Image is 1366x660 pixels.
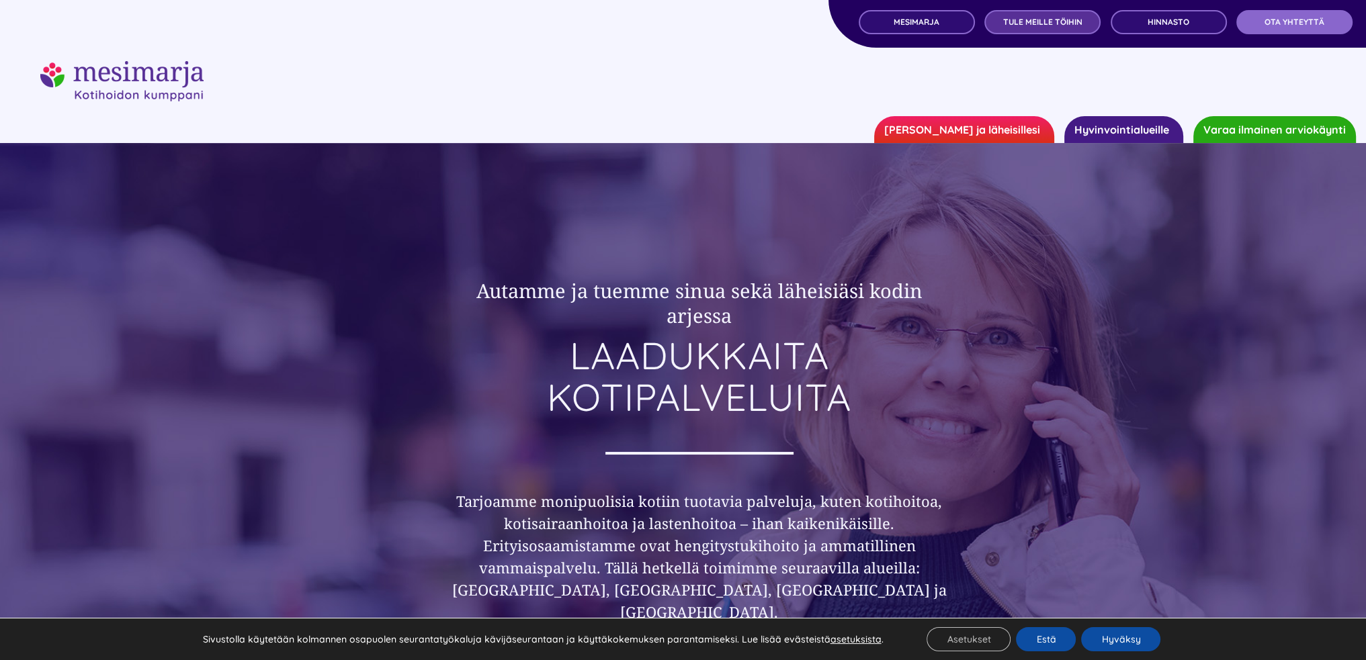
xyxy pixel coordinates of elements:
a: Hyvinvointialueille [1064,116,1183,143]
a: [PERSON_NAME] ja läheisillesi [874,116,1054,143]
a: Varaa ilmainen arviokäynti [1193,116,1356,143]
a: Hinnasto [1111,10,1227,34]
span: Hinnasto [1148,17,1189,27]
span: OTA YHTEYTTÄ [1265,17,1324,27]
span: TULE MEILLE TÖIHIN [1003,17,1082,27]
a: mesimarjasi [40,59,204,76]
span: MESIMARJA [894,17,939,27]
h1: LAADUKKAITA KOTIPALVELUITA [441,335,957,418]
h2: Autamme ja tuemme sinua sekä läheisiäsi kodin arjessa [441,278,957,328]
p: Sivustolla käytetään kolmannen osapuolen seurantatyökaluja kävijäseurantaan ja käyttäkokemuksen p... [203,633,884,645]
a: OTA YHTEYTTÄ [1236,10,1353,34]
button: asetuksista [830,633,882,645]
h3: Tarjoamme monipuolisia kotiin tuotavia palveluja, kuten kotihoitoa, kotisairaanhoitoa ja lastenho... [441,490,957,623]
img: mesimarjasi [40,61,204,101]
a: MESIMARJA [859,10,975,34]
button: Estä [1016,627,1076,651]
button: Asetukset [927,627,1011,651]
button: Hyväksy [1081,627,1160,651]
a: TULE MEILLE TÖIHIN [984,10,1101,34]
